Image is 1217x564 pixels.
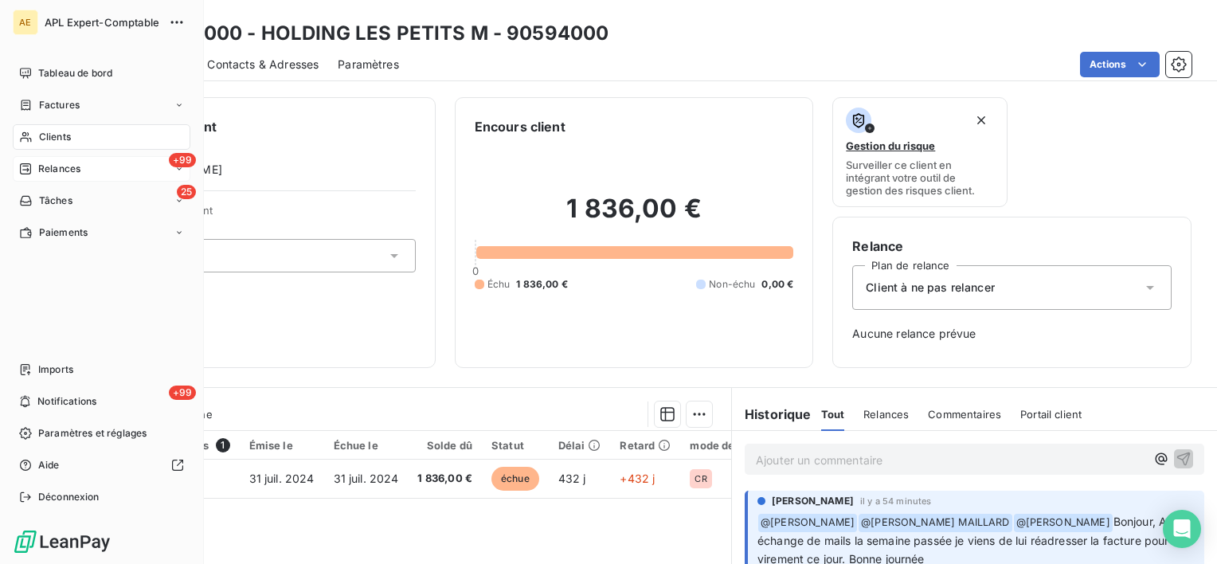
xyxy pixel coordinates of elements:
[13,529,112,554] img: Logo LeanPay
[13,452,190,478] a: Aide
[863,408,909,421] span: Relances
[491,467,539,491] span: échue
[177,185,196,199] span: 25
[846,139,935,152] span: Gestion du risque
[860,496,932,506] span: il y a 54 minutes
[772,494,854,508] span: [PERSON_NAME]
[516,277,568,292] span: 1 836,00 €
[96,117,416,136] h6: Informations client
[249,472,315,485] span: 31 juil. 2024
[338,57,399,72] span: Paramètres
[38,426,147,441] span: Paramètres et réglages
[169,386,196,400] span: +99
[39,194,72,208] span: Tâches
[846,159,993,197] span: Surveiller ce client en intégrant votre outil de gestion des risques client.
[216,438,230,452] span: 1
[38,162,80,176] span: Relances
[472,264,479,277] span: 0
[38,490,100,504] span: Déconnexion
[249,439,315,452] div: Émise le
[417,439,472,452] div: Solde dû
[620,439,671,452] div: Retard
[475,193,794,241] h2: 1 836,00 €
[417,471,472,487] span: 1 836,00 €
[866,280,995,296] span: Client à ne pas relancer
[558,439,601,452] div: Délai
[475,117,565,136] h6: Encours client
[334,472,399,485] span: 31 juil. 2024
[832,97,1007,207] button: Gestion du risqueSurveiller ce client en intégrant votre outil de gestion des risques client.
[690,439,786,452] div: mode de paiement
[13,10,38,35] div: AE
[38,66,112,80] span: Tableau de bord
[140,19,608,48] h3: 90594000 - HOLDING LES PETITS M - 90594000
[334,439,399,452] div: Échue le
[207,57,319,72] span: Contacts & Adresses
[852,326,1172,342] span: Aucune relance prévue
[821,408,845,421] span: Tout
[491,439,539,452] div: Statut
[45,16,159,29] span: APL Expert-Comptable
[39,98,80,112] span: Factures
[1014,514,1113,532] span: @ [PERSON_NAME]
[1163,510,1201,548] div: Open Intercom Messenger
[732,405,812,424] h6: Historique
[852,237,1172,256] h6: Relance
[761,277,793,292] span: 0,00 €
[128,204,416,226] span: Propriétés Client
[928,408,1001,421] span: Commentaires
[487,277,511,292] span: Échu
[37,394,96,409] span: Notifications
[1080,52,1160,77] button: Actions
[859,514,1012,532] span: @ [PERSON_NAME] MAILLARD
[1020,408,1082,421] span: Portail client
[709,277,755,292] span: Non-échu
[38,362,73,377] span: Imports
[758,514,857,532] span: @ [PERSON_NAME]
[620,472,655,485] span: +432 j
[169,153,196,167] span: +99
[39,225,88,240] span: Paiements
[39,130,71,144] span: Clients
[38,458,60,472] span: Aide
[558,472,586,485] span: 432 j
[695,474,706,484] span: CR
